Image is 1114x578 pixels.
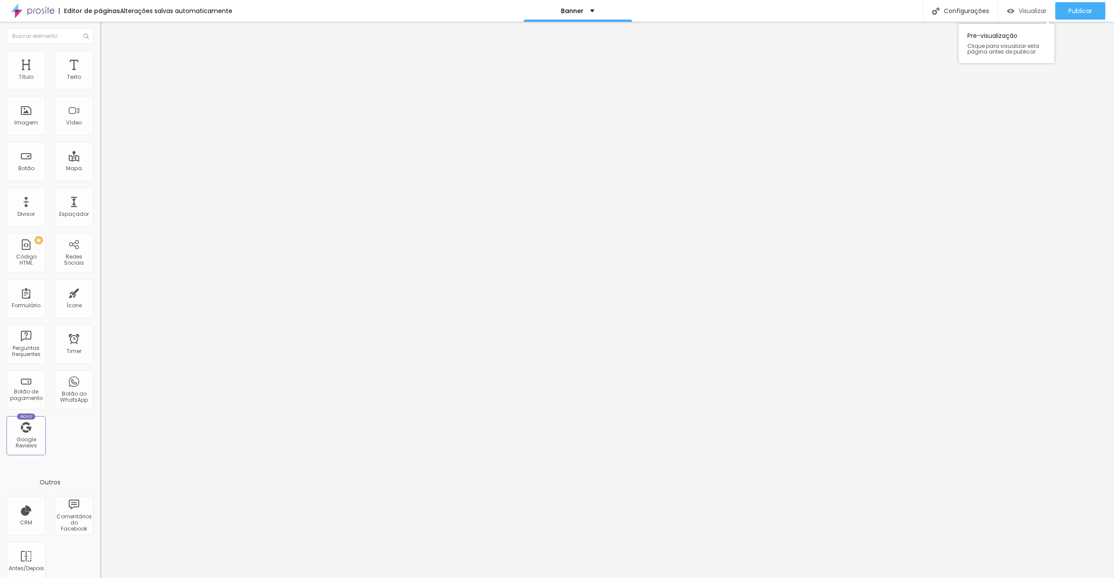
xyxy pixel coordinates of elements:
iframe: Editor [100,22,1114,578]
div: Google Reviews [9,437,43,449]
div: Divisor [17,211,35,217]
span: Clique para visualizar esta página antes de publicar. [967,43,1046,54]
div: Vídeo [66,120,82,126]
input: Buscar elemento [7,28,94,44]
button: Visualizar [998,2,1055,20]
div: Imagem [14,120,38,126]
span: Visualizar [1019,7,1047,14]
img: view-1.svg [1007,7,1014,15]
div: Espaçador [59,211,89,217]
div: Formulário [12,302,40,309]
div: Timer [67,348,81,354]
div: Antes/Depois [9,565,43,571]
p: Banner [561,8,584,14]
div: Botão de pagamento [9,389,43,401]
div: Alterações salvas automaticamente [120,8,232,14]
div: Comentários do Facebook [57,514,91,532]
div: Código HTML [9,254,43,266]
div: Ícone [67,302,82,309]
div: Pre-visualização [959,24,1054,63]
span: Publicar [1068,7,1092,14]
div: Título [19,74,34,80]
div: Botão [18,165,34,171]
div: CRM [20,520,32,526]
div: Perguntas frequentes [9,345,43,358]
img: Icone [932,7,940,15]
button: Publicar [1055,2,1105,20]
div: Editor de páginas [59,8,120,14]
div: Botão do WhatsApp [57,391,91,403]
div: Mapa [66,165,82,171]
div: Texto [67,74,81,80]
div: Novo [17,413,36,420]
div: Redes Sociais [57,254,91,266]
img: Icone [84,34,89,39]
